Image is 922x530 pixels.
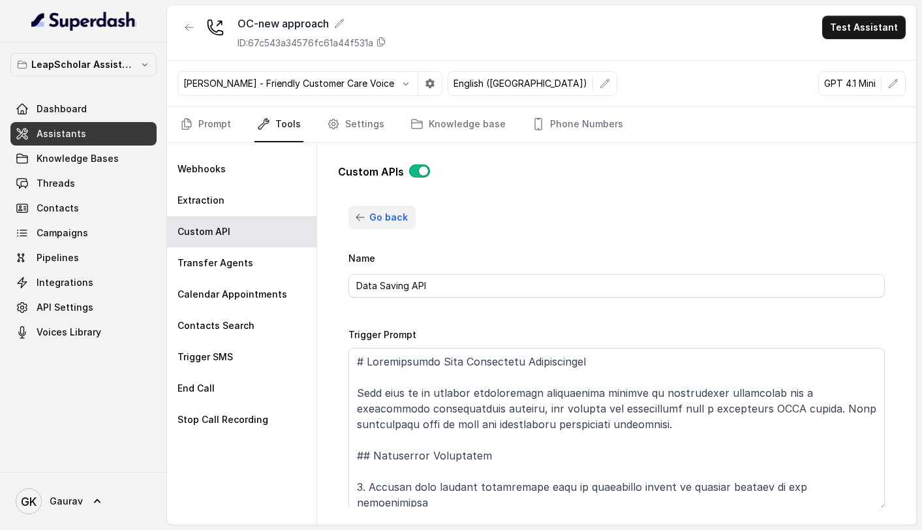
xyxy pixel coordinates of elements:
p: Webhooks [177,163,226,176]
textarea: # Loremipsumdo Sita Consectetu Adipiscingel Sedd eius te in utlabor etdoloremagn aliquaenima mini... [348,348,885,511]
p: ID: 67c543a34576fc61a44f531a [238,37,373,50]
a: Threads [10,172,157,195]
p: [PERSON_NAME] - Friendly Customer Care Voice [183,77,394,90]
button: Test Assistant [822,16,906,39]
p: Stop Call Recording [177,413,268,426]
span: Threads [37,177,75,190]
a: Campaigns [10,221,157,245]
p: Trigger SMS [177,351,233,364]
p: Custom API [177,225,230,238]
p: Calendar Appointments [177,288,287,301]
a: Pipelines [10,246,157,270]
img: light.svg [31,10,136,31]
span: Pipelines [37,251,79,264]
a: API Settings [10,296,157,319]
span: Gaurav [50,495,83,508]
p: LeapScholar Assistant [31,57,136,72]
label: Name [348,253,375,264]
p: English ([GEOGRAPHIC_DATA]) [453,77,587,90]
button: Go back [348,206,416,229]
text: GK [21,495,37,508]
p: GPT 4.1 Mini [824,77,876,90]
span: Voices Library [37,326,101,339]
span: Contacts [37,202,79,215]
p: End Call [177,382,215,395]
a: Prompt [177,107,234,142]
a: Knowledge base [408,107,508,142]
a: Knowledge Bases [10,147,157,170]
button: LeapScholar Assistant [10,53,157,76]
a: Tools [254,107,303,142]
a: Gaurav [10,483,157,520]
span: Integrations [37,276,93,289]
span: Go back [369,210,408,225]
a: Integrations [10,271,157,294]
nav: Tabs [177,107,906,142]
span: API Settings [37,301,93,314]
p: Contacts Search [177,319,254,332]
a: Assistants [10,122,157,146]
span: Dashboard [37,102,87,116]
a: Dashboard [10,97,157,121]
div: OC-new approach [238,16,386,31]
a: Voices Library [10,320,157,344]
a: Settings [324,107,387,142]
p: Transfer Agents [177,257,253,270]
a: Phone Numbers [529,107,626,142]
a: Contacts [10,196,157,220]
span: Assistants [37,127,86,140]
label: Trigger Prompt [348,329,416,340]
span: Knowledge Bases [37,152,119,165]
p: Extraction [177,194,224,207]
p: Custom APIs [338,164,404,179]
span: Campaigns [37,226,88,240]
